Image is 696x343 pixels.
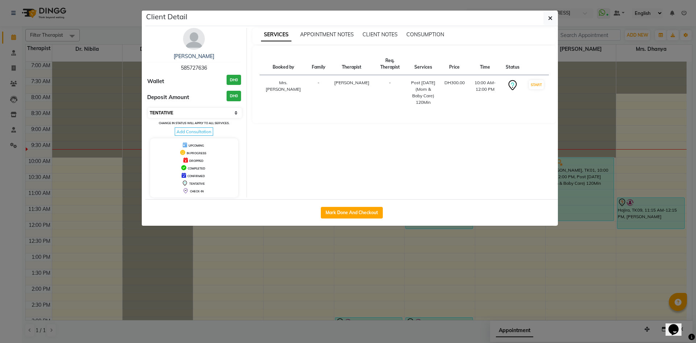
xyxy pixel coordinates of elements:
button: Mark Done And Checkout [321,207,383,219]
button: START [529,80,544,89]
span: 585727636 [181,65,207,71]
span: SERVICES [261,28,291,41]
span: CONSUMPTION [406,31,444,38]
span: COMPLETED [188,167,205,170]
h5: Client Detail [146,11,187,22]
img: avatar [183,28,205,50]
h3: DH0 [227,91,241,101]
th: Req. Therapist [374,53,406,75]
td: - [307,75,330,110]
th: Time [469,53,501,75]
td: Mrs. [PERSON_NAME] [260,75,307,110]
span: CONFIRMED [187,174,205,178]
span: [PERSON_NAME] [334,80,369,85]
td: 10:00 AM-12:00 PM [469,75,501,110]
a: [PERSON_NAME] [174,53,214,60]
span: CHECK-IN [190,189,204,193]
th: Therapist [330,53,374,75]
span: CLIENT NOTES [362,31,398,38]
th: Status [501,53,524,75]
span: UPCOMING [188,144,204,147]
th: Family [307,53,330,75]
small: Change in status will apply to all services. [159,121,229,125]
th: Booked by [260,53,307,75]
span: Add Consultation [175,127,213,136]
div: Post [DATE] (Mom & Baby Care) 120Min [411,79,436,106]
span: Wallet [147,77,164,86]
span: APPOINTMENT NOTES [300,31,354,38]
iframe: chat widget [666,314,689,336]
span: DROPPED [189,159,203,163]
span: TENTATIVE [189,182,205,185]
span: Deposit Amount [147,93,189,102]
div: DH300.00 [444,79,465,86]
th: Price [440,53,469,75]
td: - [374,75,406,110]
span: IN PROGRESS [187,151,206,155]
th: Services [406,53,440,75]
h3: DH0 [227,75,241,85]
